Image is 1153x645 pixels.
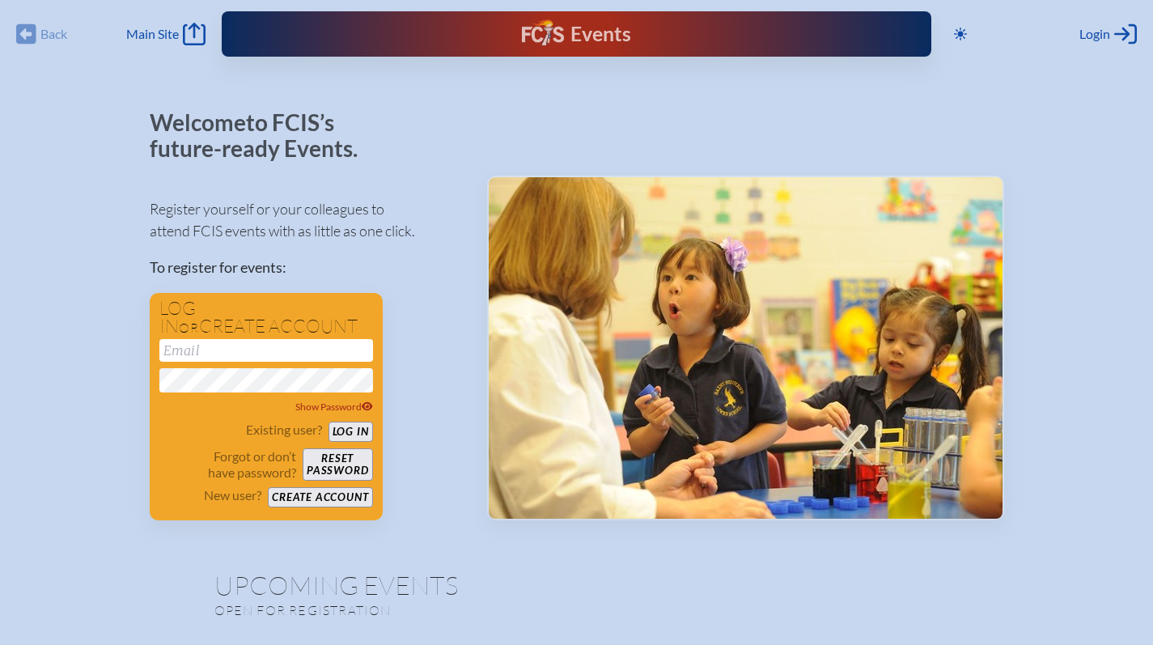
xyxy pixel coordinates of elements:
[214,602,642,618] p: Open for registration
[179,320,199,336] span: or
[150,110,376,161] p: Welcome to FCIS’s future-ready Events.
[329,422,373,442] button: Log in
[159,339,373,362] input: Email
[150,198,461,242] p: Register yourself or your colleagues to attend FCIS events with as little as one click.
[295,401,373,413] span: Show Password
[150,257,461,278] p: To register for events:
[159,299,373,336] h1: Log in create account
[303,448,372,481] button: Resetpassword
[204,487,261,503] p: New user?
[425,19,727,49] div: FCIS Events — Future ready
[246,422,322,438] p: Existing user?
[126,26,179,42] span: Main Site
[268,487,372,507] button: Create account
[159,448,297,481] p: Forgot or don’t have password?
[1079,26,1110,42] span: Login
[126,23,206,45] a: Main Site
[489,177,1003,519] img: Events
[214,572,939,598] h1: Upcoming Events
